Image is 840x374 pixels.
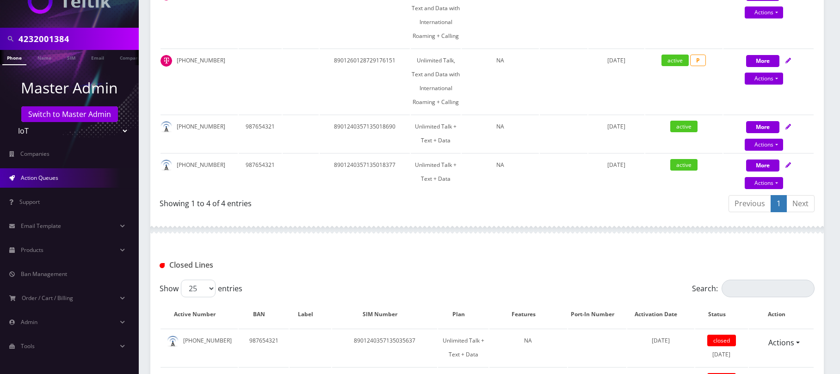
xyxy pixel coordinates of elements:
img: t_img.png [161,55,172,67]
th: Status: activate to sort column ascending [695,301,748,328]
td: [PHONE_NUMBER] [161,153,238,190]
td: [PHONE_NUMBER] [161,329,238,366]
img: Closed Lines [160,263,165,268]
a: Actions [745,73,783,85]
a: Company [115,50,146,64]
a: Email [86,50,109,64]
th: Port-In Number: activate to sort column ascending [568,301,626,328]
img: default.png [161,159,172,171]
span: [DATE] [607,56,625,64]
span: [DATE] [607,161,625,169]
td: Unlimited Talk, Text and Data with International Roaming + Calling [411,49,460,114]
select: Showentries [181,280,216,297]
th: Plan: activate to sort column ascending [438,301,488,328]
td: 987654321 [239,153,282,190]
span: Products [21,246,43,254]
span: Order / Cart / Billing [22,294,73,302]
button: More [746,121,779,133]
label: Search: [692,280,815,297]
a: Actions [745,139,783,151]
input: Search: [722,280,815,297]
span: active [670,121,698,132]
span: Support [19,198,40,206]
a: Switch to Master Admin [21,106,118,122]
a: Phone [2,50,26,65]
span: Companies [20,150,49,158]
th: Label: activate to sort column ascending [290,301,331,328]
th: BAN: activate to sort column ascending [239,301,288,328]
td: NA [489,329,567,366]
td: Unlimited Talk + Text + Data [411,153,460,190]
td: Unlimited Talk + Text + Data [411,115,460,152]
label: Show entries [160,280,242,297]
a: SIM [62,50,80,64]
th: SIM Number: activate to sort column ascending [332,301,437,328]
a: Name [33,50,56,64]
th: Action : activate to sort column ascending [749,301,814,328]
th: Features: activate to sort column ascending [489,301,567,328]
span: Admin [21,318,37,326]
img: default.png [167,336,179,347]
a: Actions [745,177,783,189]
span: [DATE] [652,337,670,344]
td: NA [462,153,539,190]
input: Search in Company [19,30,136,48]
a: 1 [771,195,787,212]
span: P [690,55,706,66]
h1: Closed Lines [160,261,369,270]
a: Next [786,195,815,212]
span: Tools [21,342,35,350]
span: Action Queues [21,174,58,182]
span: active [670,159,698,171]
a: Actions [762,334,800,351]
span: Email Template [21,222,61,230]
td: 8901260128729176151 [320,49,410,114]
span: closed [707,335,736,346]
a: Actions [745,6,783,18]
td: NA [462,49,539,114]
td: [DATE] [695,329,748,366]
div: Showing 1 to 4 of 4 entries [160,194,480,209]
td: 987654321 [239,115,282,152]
span: active [661,55,689,66]
button: More [746,159,779,172]
a: Previous [729,195,771,212]
td: 8901240357135035637 [332,329,437,366]
button: More [746,55,779,67]
span: Ban Management [21,270,67,278]
td: [PHONE_NUMBER] [161,115,238,152]
td: 987654321 [239,329,288,366]
td: 8901240357135018377 [320,153,410,190]
span: [DATE] [607,123,625,130]
td: [PHONE_NUMBER] [161,49,238,114]
td: Unlimited Talk + Text + Data [438,329,488,366]
th: Active Number: activate to sort column descending [161,301,238,328]
td: 8901240357135018690 [320,115,410,152]
img: default.png [161,121,172,133]
td: NA [462,115,539,152]
th: Activation Date: activate to sort column ascending [627,301,694,328]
